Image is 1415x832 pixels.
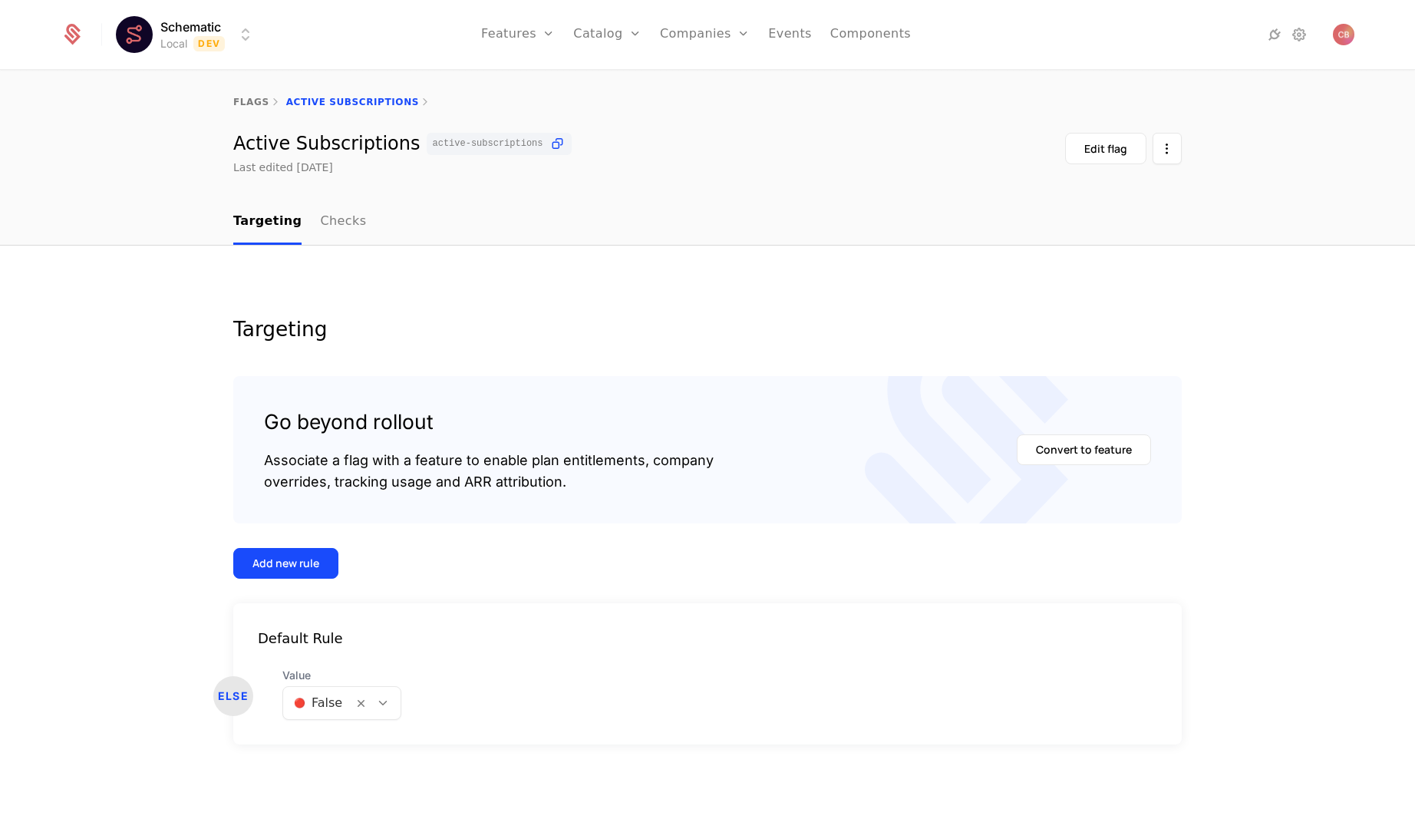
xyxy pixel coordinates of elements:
[116,16,153,53] img: Schematic
[1153,133,1182,164] button: Select action
[433,139,543,148] span: active-subscriptions
[160,18,221,36] span: Schematic
[1333,24,1354,45] img: Chris Brady
[213,676,253,716] div: ELSE
[1265,25,1284,44] a: Integrations
[1017,434,1151,465] button: Convert to feature
[282,668,401,683] span: Value
[193,36,225,51] span: Dev
[233,160,333,175] div: Last edited [DATE]
[160,36,187,51] div: Local
[233,628,1182,649] div: Default Rule
[264,407,714,437] div: Go beyond rollout
[264,450,714,493] div: Associate a flag with a feature to enable plan entitlements, company overrides, tracking usage an...
[233,200,302,245] a: Targeting
[1065,133,1146,164] button: Edit flag
[233,548,338,579] button: Add new rule
[233,319,1182,339] div: Targeting
[1333,24,1354,45] button: Open user button
[1290,25,1308,44] a: Settings
[233,200,366,245] ul: Choose Sub Page
[233,200,1182,245] nav: Main
[233,97,269,107] a: flags
[120,18,255,51] button: Select environment
[252,556,319,571] div: Add new rule
[1084,141,1127,157] div: Edit flag
[233,133,572,155] div: Active Subscriptions
[320,200,366,245] a: Checks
